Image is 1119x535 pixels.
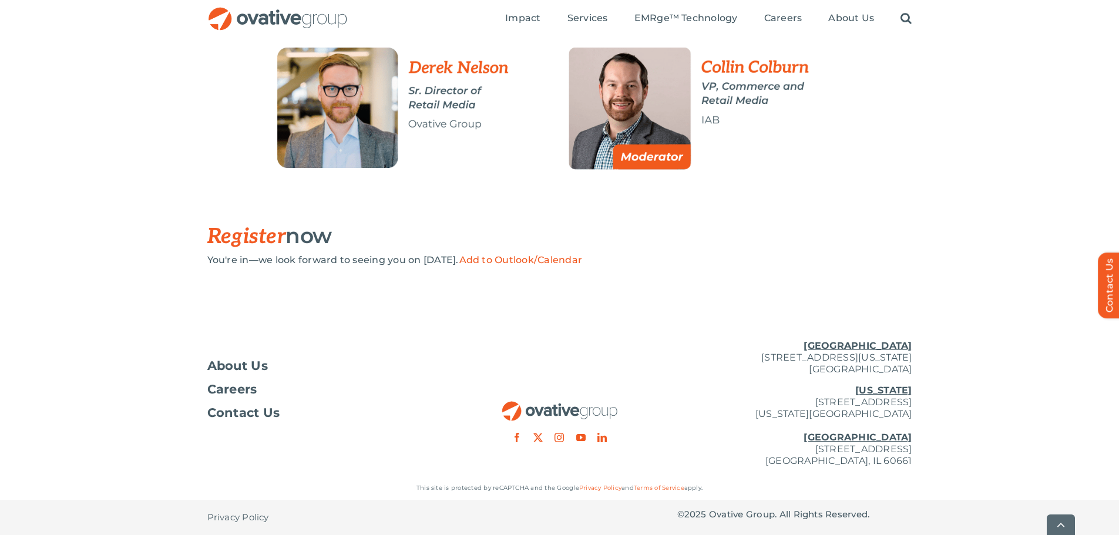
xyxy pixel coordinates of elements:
[533,433,543,442] a: twitter
[207,6,348,17] a: OG_Full_horizontal_RGB
[207,407,280,419] span: Contact Us
[567,12,608,25] a: Services
[597,433,607,442] a: linkedin
[207,383,257,395] span: Careers
[634,484,684,492] a: Terms of Service
[207,360,442,419] nav: Footer Menu
[505,12,540,24] span: Impact
[207,224,853,248] h3: now
[567,12,608,24] span: Services
[207,254,912,266] div: You're in—we look forward to seeing you on [DATE].
[207,383,442,395] a: Careers
[207,500,442,535] nav: Footer - Privacy Policy
[505,12,540,25] a: Impact
[207,360,442,372] a: About Us
[579,484,621,492] a: Privacy Policy
[634,12,738,24] span: EMRge™ Technology
[207,224,286,250] span: Register
[207,512,269,523] span: Privacy Policy
[512,433,522,442] a: facebook
[207,482,912,494] p: This site is protected by reCAPTCHA and the Google and apply.
[677,385,912,467] p: [STREET_ADDRESS] [US_STATE][GEOGRAPHIC_DATA] [STREET_ADDRESS] [GEOGRAPHIC_DATA], IL 60661
[677,340,912,375] p: [STREET_ADDRESS][US_STATE] [GEOGRAPHIC_DATA]
[207,407,442,419] a: Contact Us
[804,432,912,443] u: [GEOGRAPHIC_DATA]
[459,254,583,265] a: Add to Outlook/Calendar
[207,360,268,372] span: About Us
[677,509,912,520] p: © Ovative Group. All Rights Reserved.
[555,433,564,442] a: instagram
[634,12,738,25] a: EMRge™ Technology
[501,400,619,411] a: OG_Full_horizontal_RGB
[855,385,912,396] u: [US_STATE]
[900,12,912,25] a: Search
[828,12,874,25] a: About Us
[576,433,586,442] a: youtube
[207,500,269,535] a: Privacy Policy
[764,12,802,25] a: Careers
[828,12,874,24] span: About Us
[764,12,802,24] span: Careers
[804,340,912,351] u: [GEOGRAPHIC_DATA]
[684,509,707,520] span: 2025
